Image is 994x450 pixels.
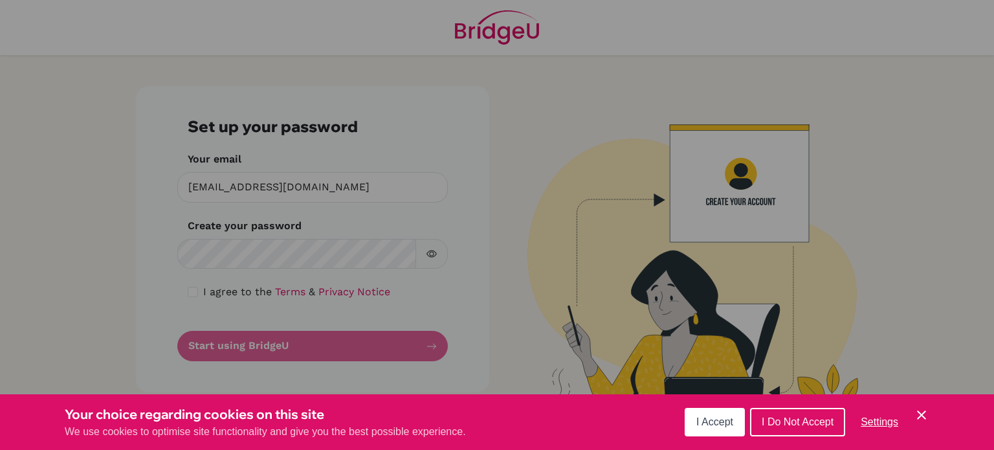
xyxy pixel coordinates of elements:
p: We use cookies to optimise site functionality and give you the best possible experience. [65,424,466,440]
button: I Accept [685,408,745,436]
button: Settings [850,409,909,435]
button: I Do Not Accept [750,408,845,436]
span: I Do Not Accept [762,416,834,427]
button: Save and close [914,407,929,423]
h3: Your choice regarding cookies on this site [65,405,466,424]
span: Settings [861,416,898,427]
span: I Accept [696,416,733,427]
